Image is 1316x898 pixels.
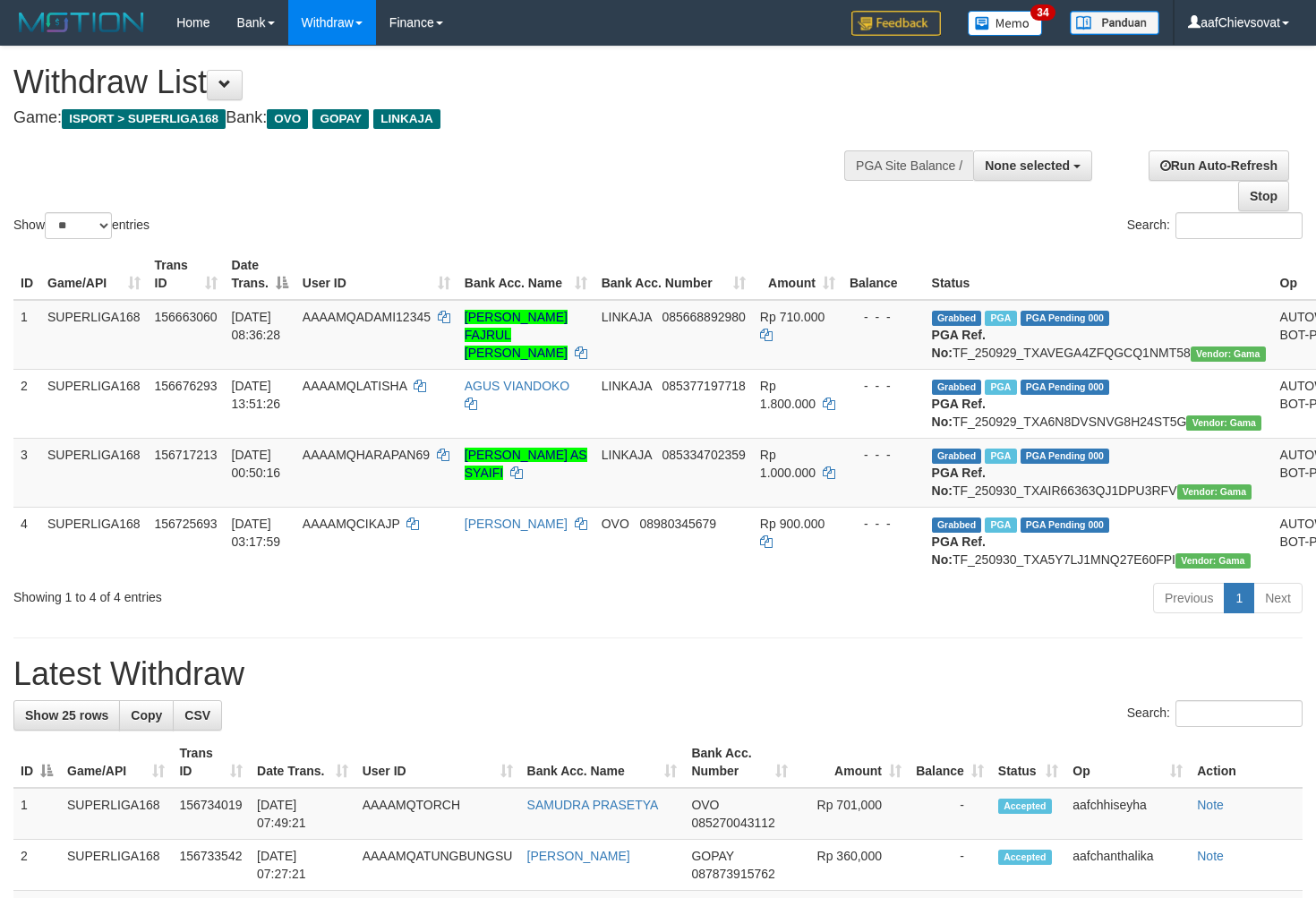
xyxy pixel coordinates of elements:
label: Search: [1127,212,1303,239]
select: Showentries [45,212,112,239]
span: Marked by aafchhiseyha [985,311,1016,326]
span: PGA Pending [1021,449,1110,464]
span: Copy 085668892980 to clipboard [662,310,745,324]
td: 4 [13,507,40,576]
span: 156663060 [155,310,218,324]
th: Date Trans.: activate to sort column ascending [250,737,355,788]
span: OVO [267,109,308,129]
span: None selected [985,158,1070,173]
span: PGA Pending [1021,517,1110,533]
td: Rp 701,000 [795,788,909,840]
span: Vendor URL: https://trx31.1velocity.biz [1175,553,1251,569]
td: 156734019 [172,788,250,840]
td: [DATE] 07:27:21 [250,840,355,891]
span: Copy 085377197718 to clipboard [662,379,745,393]
b: PGA Ref. No: [932,397,986,429]
span: Marked by aafsoycanthlai [985,380,1016,395]
th: Status: activate to sort column ascending [991,737,1065,788]
span: Copy [131,708,162,723]
h1: Withdraw List [13,64,859,100]
a: [PERSON_NAME] [527,849,630,863]
td: 1 [13,788,60,840]
div: - - - [850,377,918,395]
a: [PERSON_NAME] FAJRUL [PERSON_NAME] [465,310,568,360]
span: GOPAY [312,109,369,129]
span: LINKAJA [602,310,652,324]
span: [DATE] 13:51:26 [232,379,281,411]
td: SUPERLIGA168 [60,840,172,891]
a: [PERSON_NAME] AS SYAIFI [465,448,587,480]
div: - - - [850,515,918,533]
td: 1 [13,300,40,370]
span: Copy 087873915762 to clipboard [691,867,774,881]
span: 156717213 [155,448,218,462]
span: LINKAJA [373,109,440,129]
td: [DATE] 07:49:21 [250,788,355,840]
th: Amount: activate to sort column ascending [753,249,842,300]
b: PGA Ref. No: [932,328,986,360]
a: Copy [119,700,174,731]
span: [DATE] 00:50:16 [232,448,281,480]
img: panduan.png [1070,11,1159,35]
input: Search: [1175,212,1303,239]
span: AAAAMQLATISHA [303,379,406,393]
a: Next [1253,583,1303,613]
th: Trans ID: activate to sort column ascending [172,737,250,788]
td: Rp 360,000 [795,840,909,891]
span: AAAAMQADAMI12345 [303,310,431,324]
div: PGA Site Balance / [844,150,973,181]
span: Rp 710.000 [760,310,825,324]
td: TF_250930_TXAIR66363QJ1DPU3RFV [925,438,1273,507]
span: Rp 1.000.000 [760,448,816,480]
span: 156725693 [155,517,218,531]
th: Balance [842,249,925,300]
div: Showing 1 to 4 of 4 entries [13,581,535,606]
a: Stop [1238,181,1289,211]
span: Rp 900.000 [760,517,825,531]
span: 34 [1030,4,1055,21]
span: Grabbed [932,311,982,326]
span: AAAAMQHARAPAN69 [303,448,430,462]
span: Accepted [998,850,1052,865]
a: AGUS VIANDOKO [465,379,569,393]
img: Button%20Memo.svg [968,11,1043,36]
td: 2 [13,369,40,438]
td: TF_250929_TXAVEGA4ZFQGCQ1NMT58 [925,300,1273,370]
img: Feedback.jpg [851,11,941,36]
td: AAAAMQTORCH [355,788,520,840]
th: Balance: activate to sort column ascending [909,737,991,788]
td: TF_250930_TXA5Y7LJ1MNQ27E60FPI [925,507,1273,576]
span: ISPORT > SUPERLIGA168 [62,109,226,129]
label: Show entries [13,212,150,239]
span: Marked by aafnonsreyleab [985,517,1016,533]
span: LINKAJA [602,448,652,462]
a: 1 [1224,583,1254,613]
span: Show 25 rows [25,708,108,723]
th: User ID: activate to sort column ascending [355,737,520,788]
b: PGA Ref. No: [932,535,986,567]
span: GOPAY [691,849,733,863]
label: Search: [1127,700,1303,727]
td: - [909,788,991,840]
td: SUPERLIGA168 [40,507,148,576]
span: LINKAJA [602,379,652,393]
span: Grabbed [932,517,982,533]
th: Trans ID: activate to sort column ascending [148,249,225,300]
span: 156676293 [155,379,218,393]
span: Copy 085270043112 to clipboard [691,816,774,830]
span: CSV [184,708,210,723]
td: 156733542 [172,840,250,891]
th: Date Trans.: activate to sort column descending [225,249,295,300]
span: Marked by aafnonsreyleab [985,449,1016,464]
td: SUPERLIGA168 [60,788,172,840]
th: Bank Acc. Name: activate to sort column ascending [457,249,594,300]
a: Note [1197,798,1224,812]
th: ID: activate to sort column descending [13,737,60,788]
span: [DATE] 08:36:28 [232,310,281,342]
th: Bank Acc. Name: activate to sort column ascending [520,737,685,788]
span: [DATE] 03:17:59 [232,517,281,549]
th: Op: activate to sort column ascending [1065,737,1190,788]
th: Amount: activate to sort column ascending [795,737,909,788]
th: Game/API: activate to sort column ascending [60,737,172,788]
td: - [909,840,991,891]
